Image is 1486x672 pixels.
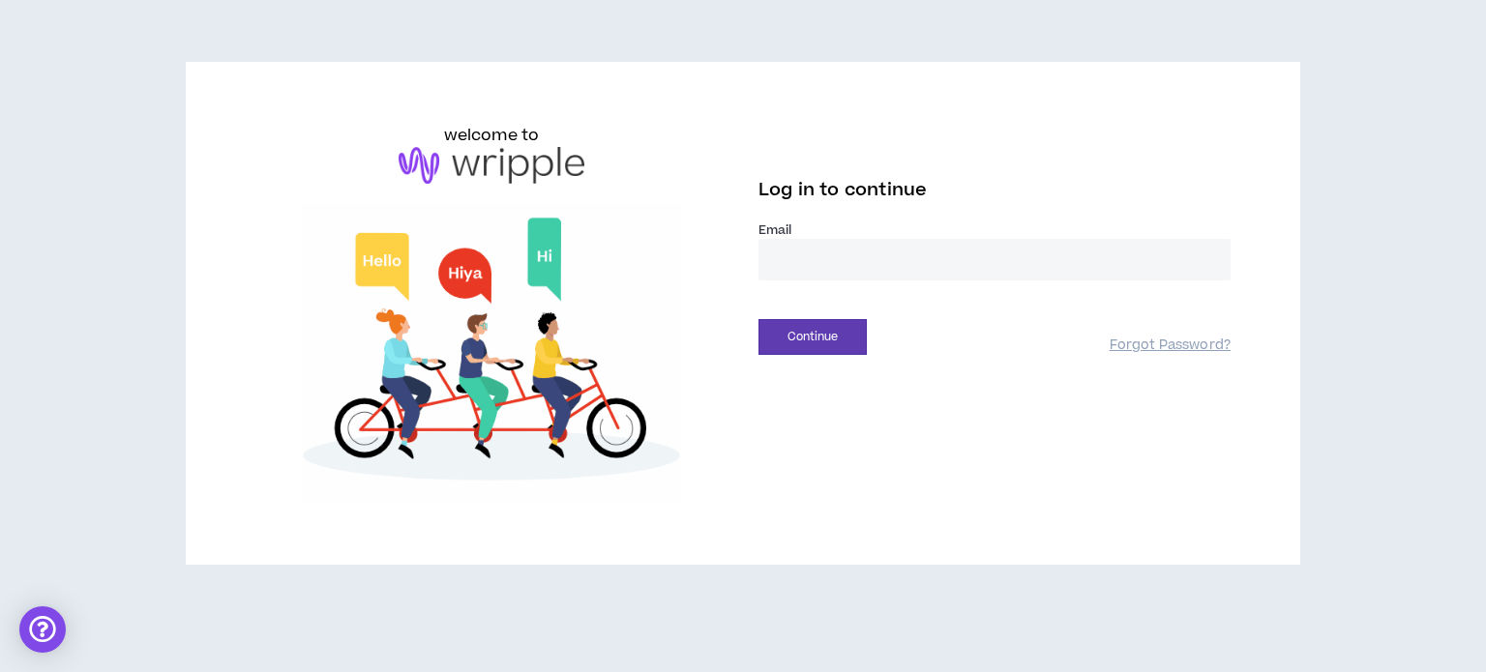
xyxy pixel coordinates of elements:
img: Welcome to Wripple [255,203,728,503]
div: Open Intercom Messenger [19,606,66,653]
label: Email [758,221,1231,239]
a: Forgot Password? [1110,336,1231,355]
h6: welcome to [444,124,540,147]
span: Log in to continue [758,178,927,202]
img: logo-brand.png [399,147,584,184]
button: Continue [758,319,867,355]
